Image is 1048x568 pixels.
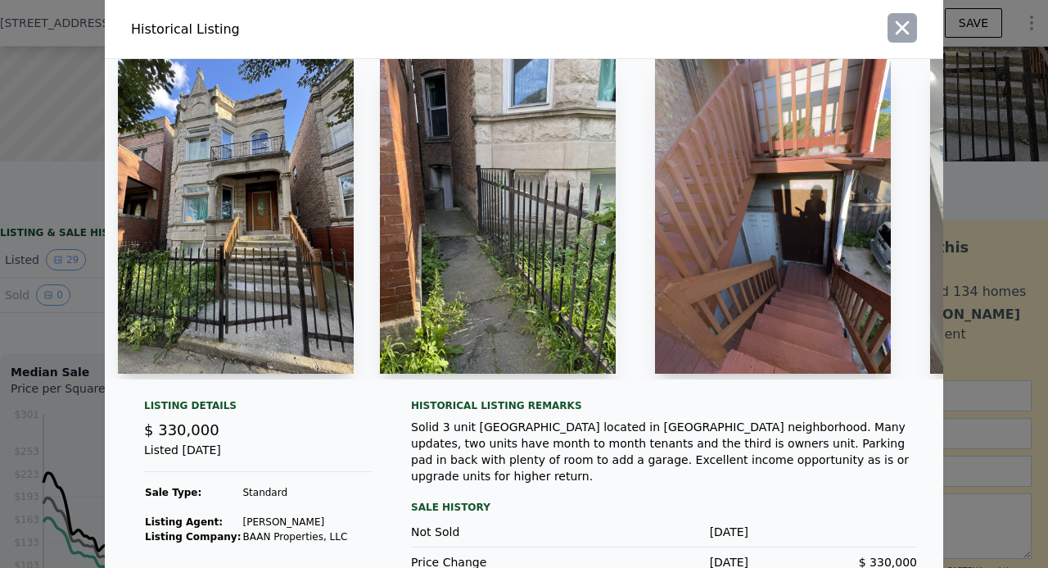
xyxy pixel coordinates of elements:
div: Historical Listing [131,20,517,39]
div: Sale History [411,498,917,517]
strong: Listing Company: [145,531,241,543]
div: [DATE] [580,524,748,540]
div: Listing Details [144,399,372,419]
div: Solid 3 unit [GEOGRAPHIC_DATA] located in [GEOGRAPHIC_DATA] neighborhood. Many updates, two units... [411,419,917,484]
span: $ 330,000 [144,421,219,438]
strong: Sale Type: [145,487,201,498]
td: [PERSON_NAME] [242,515,348,529]
div: Not Sold [411,524,580,540]
div: Listed [DATE] [144,442,372,472]
strong: Listing Agent: [145,516,223,528]
div: Historical Listing remarks [411,399,917,412]
img: Property Img [380,59,616,374]
img: Property Img [655,59,891,374]
td: BAAN Properties, LLC [242,529,348,544]
td: Standard [242,485,348,500]
img: Property Img [118,59,354,374]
